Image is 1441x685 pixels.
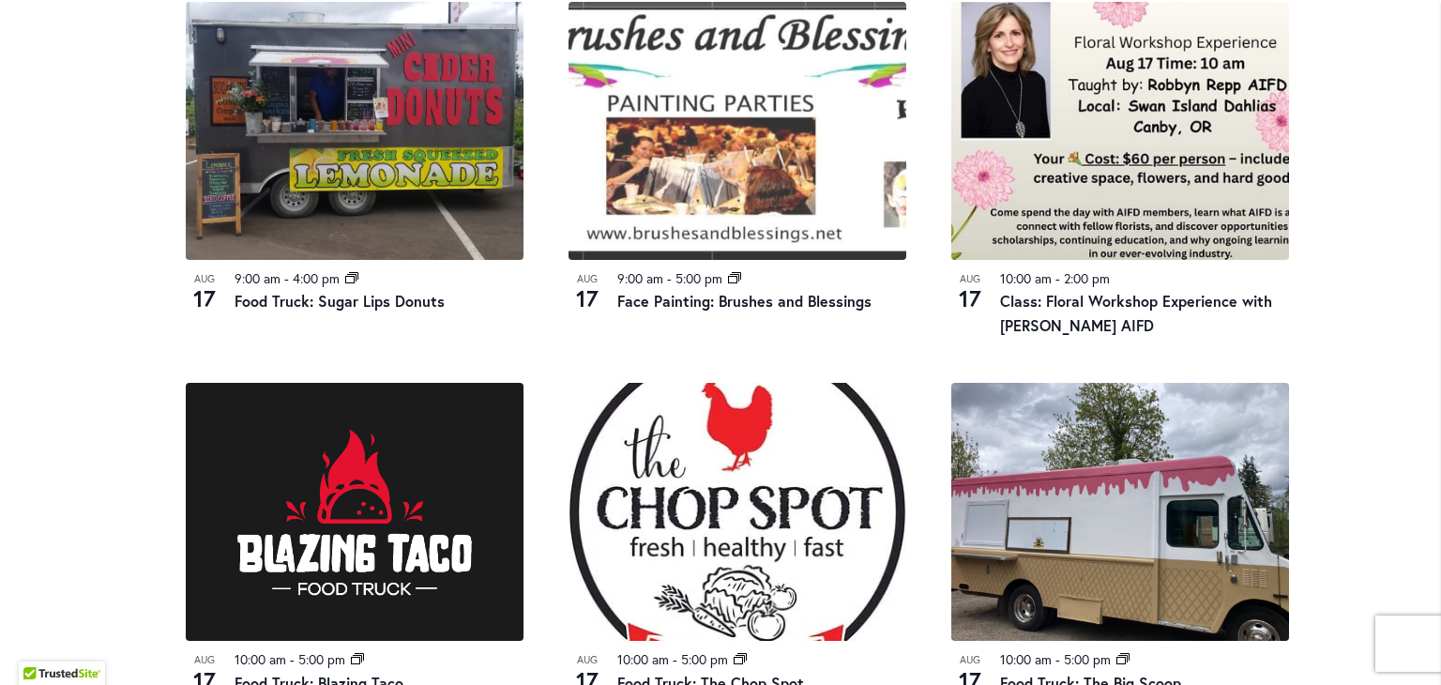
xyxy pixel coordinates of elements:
a: Class: Floral Workshop Experience with [PERSON_NAME] AIFD [1000,291,1272,335]
time: 5:00 pm [681,650,728,668]
span: 17 [569,282,606,314]
time: 9:00 am [235,269,281,287]
time: 10:00 am [1000,269,1052,287]
span: - [667,269,672,287]
span: - [1055,650,1060,668]
img: Class: Floral Workshop Experience [951,2,1289,260]
span: 17 [186,282,223,314]
time: 10:00 am [617,650,669,668]
time: 9:00 am [617,269,663,287]
span: 17 [951,282,989,314]
time: 4:00 pm [293,269,340,287]
img: Food Truck: Sugar Lips Apple Cider Donuts [186,2,523,260]
time: 5:00 pm [298,650,345,668]
time: 5:00 pm [1064,650,1111,668]
time: 10:00 am [235,650,286,668]
time: 10:00 am [1000,650,1052,668]
span: - [1055,269,1060,287]
img: Blazing Taco Food Truck [186,383,523,641]
span: - [290,650,295,668]
span: Aug [186,271,223,287]
time: 2:00 pm [1064,269,1110,287]
iframe: Launch Accessibility Center [14,618,67,671]
img: THE CHOP SPOT PDX – Food Truck [569,383,906,641]
span: Aug [186,652,223,668]
span: Aug [569,652,606,668]
span: - [284,269,289,287]
span: - [673,650,677,668]
span: Aug [569,271,606,287]
span: Aug [951,652,989,668]
a: Food Truck: Sugar Lips Donuts [235,291,445,311]
img: Brushes and Blessings – Face Painting [569,2,906,260]
time: 5:00 pm [675,269,722,287]
img: Food Truck: The Big Scoop [951,383,1289,641]
span: Aug [951,271,989,287]
a: Face Painting: Brushes and Blessings [617,291,872,311]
